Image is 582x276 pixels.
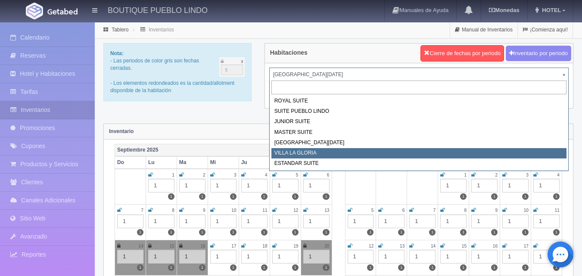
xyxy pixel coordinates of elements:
[271,158,566,169] div: ESTANDAR SUITE
[271,127,566,138] div: MASTER SUITE
[271,106,566,117] div: SUITE PUEBLO LINDO
[271,138,566,148] div: [GEOGRAPHIC_DATA][DATE]
[271,117,566,127] div: JUNIOR SUITE
[271,148,566,158] div: VILLA LA GLORIA
[271,96,566,106] div: ROYAL SUITE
